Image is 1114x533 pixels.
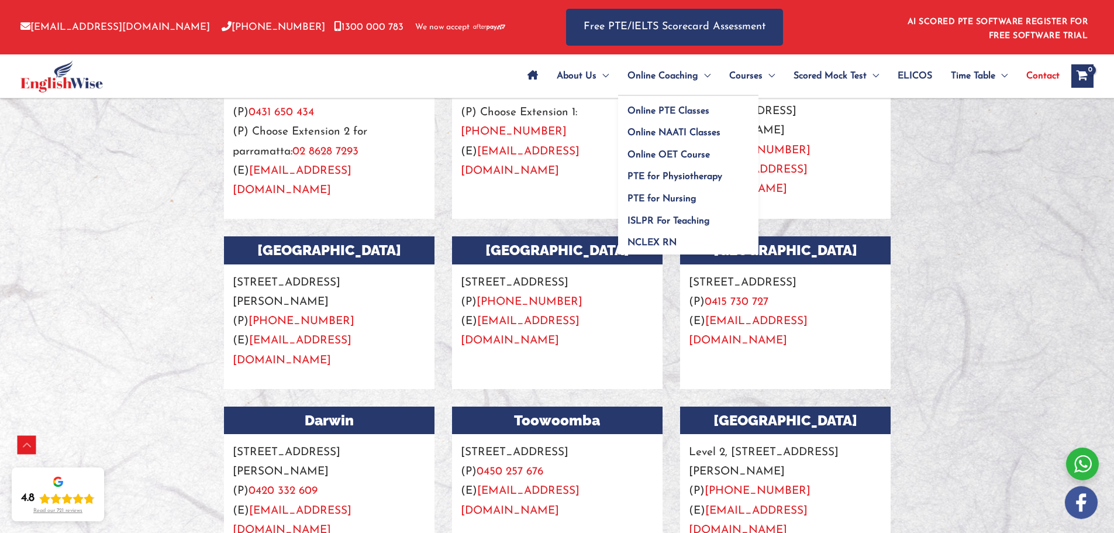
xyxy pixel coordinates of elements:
span: Courses [729,56,763,97]
span: Menu Toggle [763,56,775,97]
span: Menu Toggle [596,56,609,97]
a: [PHONE_NUMBER] [477,297,582,308]
img: cropped-ew-logo [20,60,103,92]
a: Online CoachingMenu Toggle [618,56,720,97]
a: Scored Mock TestMenu Toggle [784,56,888,97]
span: About Us [557,56,596,97]
a: ISLPR For Teaching [618,206,758,228]
h3: [GEOGRAPHIC_DATA] [680,236,891,264]
span: PTE for Physiotherapy [627,172,722,181]
a: [EMAIL_ADDRESS][DOMAIN_NAME] [20,22,210,32]
a: [EMAIL_ADDRESS][DOMAIN_NAME] [689,316,808,346]
span: Menu Toggle [698,56,711,97]
p: [STREET_ADDRESS] (P) (E) [680,264,891,351]
p: [STREET_ADDRESS] (P) Choose Extension 1: (E) [452,75,663,181]
h3: [GEOGRAPHIC_DATA] [224,236,434,264]
a: 1300 000 783 [334,22,403,32]
span: PTE for Nursing [627,194,696,204]
a: Online OET Course [618,140,758,162]
a: [EMAIL_ADDRESS][DOMAIN_NAME] [233,335,351,366]
span: Scored Mock Test [794,56,867,97]
span: Time Table [951,56,995,97]
span: Menu Toggle [867,56,879,97]
span: Online Coaching [627,56,698,97]
a: 0431 650 434 [249,107,314,118]
a: PTE for Nursing [618,184,758,207]
a: NCLEX RN [618,228,758,255]
a: 02 8628 7293 [292,146,358,157]
a: [PHONE_NUMBER] [249,316,354,327]
span: Menu Toggle [995,56,1008,97]
h3: Darwin [224,407,434,434]
a: [PHONE_NUMBER] [705,486,811,497]
aside: Header Widget 1 [901,8,1094,46]
span: NCLEX RN [627,238,677,247]
a: [PHONE_NUMBER] [461,126,567,137]
h3: [GEOGRAPHIC_DATA] [452,236,663,264]
div: Read our 721 reviews [33,508,82,514]
a: ELICOS [888,56,941,97]
p: [STREET_ADDRESS] (P) (E) [452,264,663,351]
span: We now accept [415,22,470,33]
a: [EMAIL_ADDRESS][DOMAIN_NAME] [233,166,351,196]
a: [PHONE_NUMBER] [222,22,325,32]
a: AI SCORED PTE SOFTWARE REGISTER FOR FREE SOFTWARE TRIAL [908,18,1088,40]
div: 4.8 [21,491,35,506]
a: Online NAATI Classes [618,118,758,140]
p: [STREET_ADDRESS][PERSON_NAME] (P) (E) [224,264,434,370]
a: 0415 730 727 [705,297,768,308]
p: [STREET_ADDRESS] (P) (E) [452,434,663,521]
img: Afterpay-Logo [473,24,505,30]
a: Online PTE Classes [618,96,758,118]
a: [EMAIL_ADDRESS][DOMAIN_NAME] [461,316,580,346]
a: CoursesMenu Toggle [720,56,784,97]
a: [EMAIL_ADDRESS][DOMAIN_NAME] [461,146,580,177]
a: 0450 257 676 [477,466,543,477]
span: ELICOS [898,56,932,97]
a: 0420 332 609 [249,486,318,497]
a: PTE for Physiotherapy [618,162,758,184]
h3: Toowoomba [452,407,663,434]
span: Online OET Course [627,150,710,160]
a: Contact [1017,56,1060,97]
p: [STREET_ADDRESS] (P) (P) Choose Extension 2 for parramatta: (E) [224,75,434,201]
a: About UsMenu Toggle [547,56,618,97]
img: white-facebook.png [1065,486,1098,519]
a: View Shopping Cart, empty [1071,64,1094,88]
a: Time TableMenu Toggle [941,56,1017,97]
a: Free PTE/IELTS Scorecard Assessment [566,9,783,46]
span: Contact [1026,56,1060,97]
p: [STREET_ADDRESS][PERSON_NAME] (P) (E) [680,93,891,199]
h3: [GEOGRAPHIC_DATA] [680,407,891,434]
div: Rating: 4.8 out of 5 [21,491,95,506]
span: Online NAATI Classes [627,128,720,137]
nav: Site Navigation: Main Menu [518,56,1060,97]
span: ISLPR For Teaching [627,216,710,226]
a: [EMAIL_ADDRESS][DOMAIN_NAME] [461,486,580,516]
span: Online PTE Classes [627,106,709,116]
